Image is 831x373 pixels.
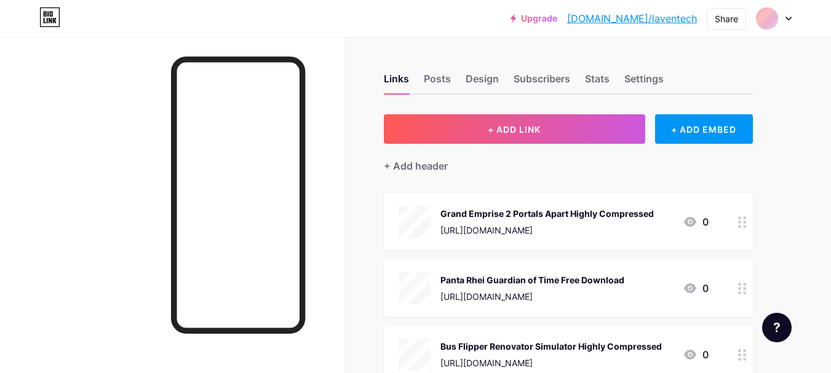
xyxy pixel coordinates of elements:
[466,71,499,93] div: Design
[624,71,664,93] div: Settings
[683,281,709,296] div: 0
[384,159,448,173] div: + Add header
[440,224,654,237] div: [URL][DOMAIN_NAME]
[683,347,709,362] div: 0
[655,114,753,144] div: + ADD EMBED
[715,12,738,25] div: Share
[511,14,557,23] a: Upgrade
[567,11,697,26] a: [DOMAIN_NAME]/laventech
[440,273,624,286] div: Panta Rhei Guardian of Time Free Download
[440,207,654,220] div: Grand Emprise 2 Portals Apart Highly Compressed
[440,290,624,303] div: [URL][DOMAIN_NAME]
[585,71,610,93] div: Stats
[683,214,709,229] div: 0
[440,356,662,369] div: [URL][DOMAIN_NAME]
[424,71,451,93] div: Posts
[440,340,662,353] div: Bus Flipper Renovator Simulator Highly Compressed
[514,71,570,93] div: Subscribers
[488,124,541,135] span: + ADD LINK
[384,71,409,93] div: Links
[384,114,645,144] button: + ADD LINK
